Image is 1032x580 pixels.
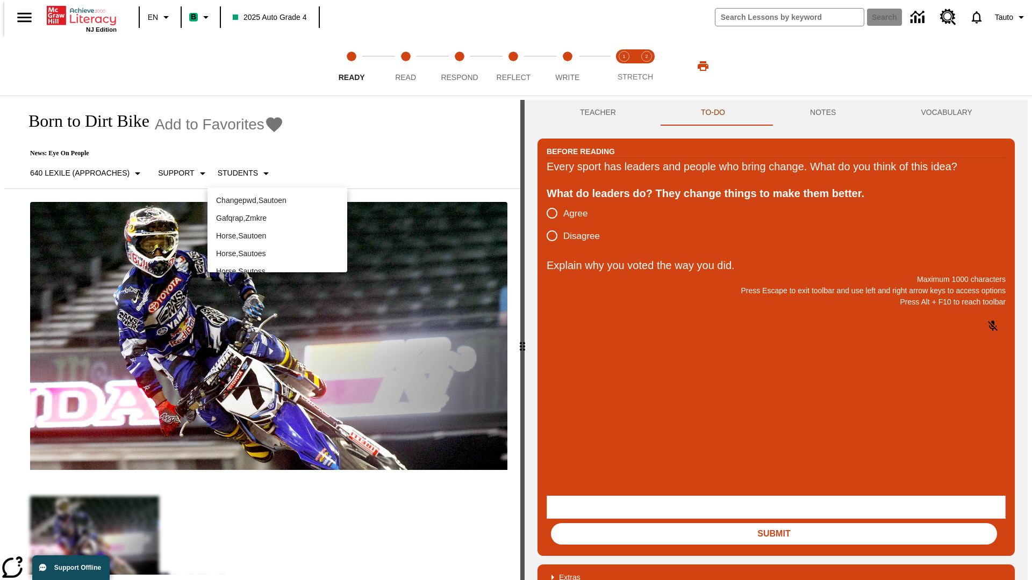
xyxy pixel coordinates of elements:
p: Changepwd , Sautoen [216,195,339,206]
p: Horse , Sautoes [216,248,339,259]
p: Horse , Sautoen [216,230,339,242]
body: Explain why you voted the way you did. Maximum 1000 characters Press Alt + F10 to reach toolbar P... [4,9,157,18]
p: Horse , Sautoss [216,266,339,277]
p: Gafqrap , Zmkre [216,213,339,224]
